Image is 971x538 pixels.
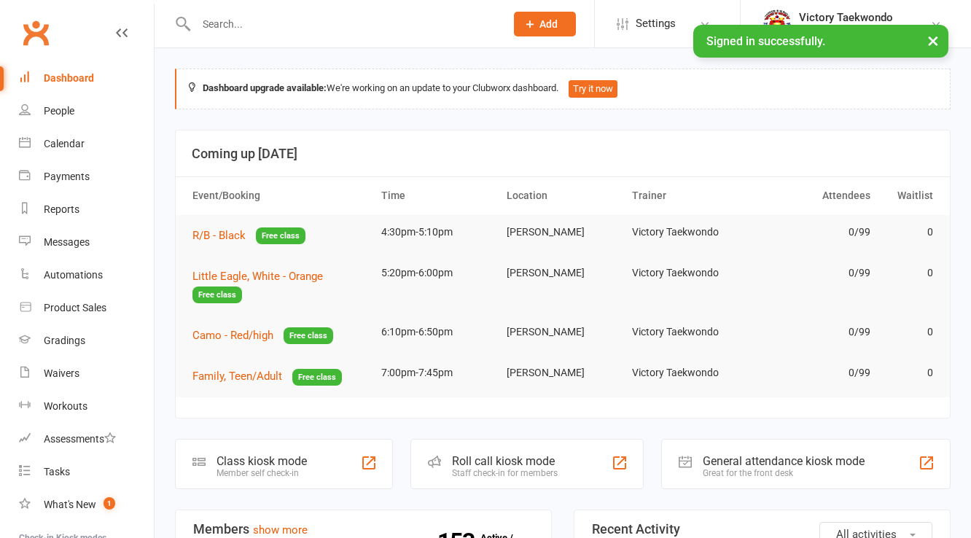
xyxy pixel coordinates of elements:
td: Victory Taekwondo [625,215,751,249]
div: Roll call kiosk mode [452,454,558,468]
h3: Members [193,522,534,537]
a: What's New1 [19,488,154,521]
td: 4:30pm-5:10pm [375,215,500,249]
div: Tasks [44,466,70,477]
div: Assessments [44,433,116,445]
span: Little Eagle, White - Orange [192,270,323,283]
span: Family, Teen/Adult [192,370,282,383]
a: Gradings [19,324,154,357]
td: 0/99 [751,215,876,249]
a: Reports [19,193,154,226]
span: 1 [104,497,115,510]
button: Add [514,12,576,36]
div: Victory Taekwondo Academy [799,24,930,37]
a: Messages [19,226,154,259]
td: 6:10pm-6:50pm [375,315,500,349]
span: Free class [256,227,305,244]
div: What's New [44,499,96,510]
div: Payments [44,171,90,182]
div: Product Sales [44,302,106,313]
div: Messages [44,236,90,248]
td: Victory Taekwondo [625,256,751,290]
div: Member self check-in [217,468,307,478]
a: Dashboard [19,62,154,95]
a: Automations [19,259,154,292]
button: Try it now [569,80,617,98]
td: 0/99 [751,356,876,390]
td: Victory Taekwondo [625,315,751,349]
h3: Recent Activity [592,522,932,537]
th: Waitlist [877,177,940,214]
span: Signed in successfully. [706,34,825,48]
a: Payments [19,160,154,193]
th: Location [500,177,625,214]
th: Trainer [625,177,751,214]
td: [PERSON_NAME] [500,256,625,290]
img: thumb_image1542833429.png [763,9,792,39]
button: R/B - BlackFree class [192,227,305,245]
div: Victory Taekwondo [799,11,930,24]
td: [PERSON_NAME] [500,215,625,249]
th: Time [375,177,500,214]
a: Tasks [19,456,154,488]
a: show more [253,523,308,537]
td: [PERSON_NAME] [500,315,625,349]
div: Reports [44,203,79,215]
button: Camo - Red/highFree class [192,327,333,345]
span: Camo - Red/high [192,329,273,342]
td: 0 [877,256,940,290]
td: 0 [877,315,940,349]
td: 5:20pm-6:00pm [375,256,500,290]
div: General attendance kiosk mode [703,454,865,468]
td: [PERSON_NAME] [500,356,625,390]
button: Little Eagle, White - OrangeFree class [192,268,368,303]
span: Settings [636,7,676,40]
div: Calendar [44,138,85,149]
td: 7:00pm-7:45pm [375,356,500,390]
td: 0/99 [751,315,876,349]
a: Assessments [19,423,154,456]
td: 0/99 [751,256,876,290]
td: 0 [877,215,940,249]
td: 0 [877,356,940,390]
h3: Coming up [DATE] [192,147,934,161]
a: Clubworx [17,15,54,51]
span: Free class [284,327,333,344]
div: Gradings [44,335,85,346]
th: Event/Booking [186,177,375,214]
span: R/B - Black [192,229,246,242]
span: Add [539,18,558,30]
div: People [44,105,74,117]
div: Great for the front desk [703,468,865,478]
button: Family, Teen/AdultFree class [192,367,342,386]
button: × [920,25,946,56]
td: Victory Taekwondo [625,356,751,390]
div: We're working on an update to your Clubworx dashboard. [175,69,951,109]
a: Calendar [19,128,154,160]
div: Staff check-in for members [452,468,558,478]
a: Product Sales [19,292,154,324]
a: Waivers [19,357,154,390]
div: Automations [44,269,103,281]
span: Free class [292,369,342,386]
strong: Dashboard upgrade available: [203,82,327,93]
span: Free class [192,286,242,303]
div: Dashboard [44,72,94,84]
a: People [19,95,154,128]
div: Class kiosk mode [217,454,307,468]
div: Workouts [44,400,87,412]
a: Workouts [19,390,154,423]
th: Attendees [751,177,876,214]
input: Search... [192,14,495,34]
div: Waivers [44,367,79,379]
